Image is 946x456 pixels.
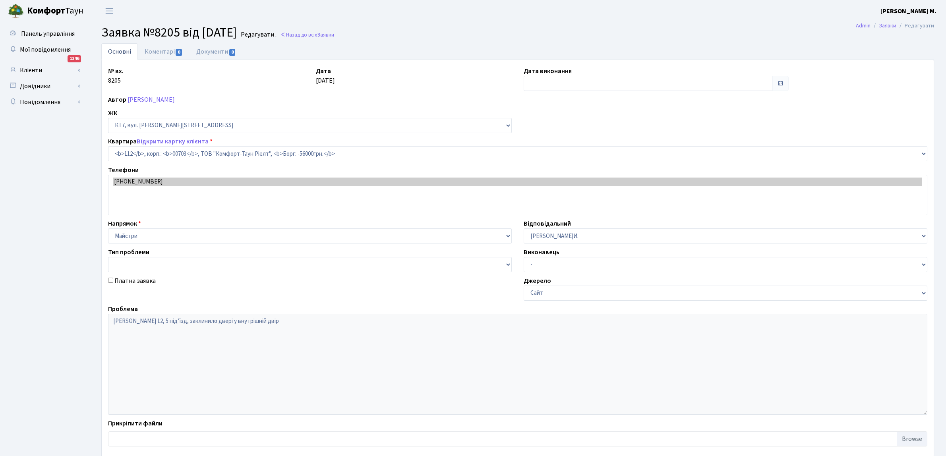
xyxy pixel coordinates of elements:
[880,7,936,15] b: [PERSON_NAME] М.
[108,95,126,104] label: Автор
[879,21,896,30] a: Заявки
[101,43,138,60] a: Основні
[524,247,559,257] label: Виконавець
[896,21,934,30] li: Редагувати
[27,4,83,18] span: Таун
[108,108,117,118] label: ЖК
[137,137,209,146] a: Відкрити картку клієнта
[4,62,83,78] a: Клієнти
[4,42,83,58] a: Мої повідомлення1246
[108,137,213,146] label: Квартира
[281,31,334,39] a: Назад до всіхЗаявки
[20,45,71,54] span: Мої повідомлення
[880,6,936,16] a: [PERSON_NAME] М.
[27,4,65,17] b: Комфорт
[239,31,277,39] small: Редагувати .
[108,66,124,76] label: № вх.
[8,3,24,19] img: logo.png
[108,146,927,161] select: )
[856,21,871,30] a: Admin
[99,4,119,17] button: Переключити навігацію
[21,29,75,38] span: Панель управління
[316,66,331,76] label: Дата
[176,49,182,56] span: 0
[108,419,163,428] label: Прикріпити файли
[108,247,149,257] label: Тип проблеми
[4,26,83,42] a: Панель управління
[317,31,334,39] span: Заявки
[524,219,571,228] label: Відповідальний
[190,43,243,60] a: Документи
[128,95,175,104] a: [PERSON_NAME]
[101,23,237,42] span: Заявка №8205 від [DATE]
[4,78,83,94] a: Довідники
[108,165,139,175] label: Телефони
[108,314,927,415] textarea: [PERSON_NAME] 12, 5 підʼїзд, заклинило двері у внутрішній двір
[114,276,156,286] label: Платна заявка
[524,66,572,76] label: Дата виконання
[844,17,946,34] nav: breadcrumb
[4,94,83,110] a: Повідомлення
[138,43,190,60] a: Коментарі
[229,49,236,56] span: 0
[102,66,310,91] div: 8205
[310,66,518,91] div: [DATE]
[113,178,922,186] option: [PHONE_NUMBER]
[524,276,551,286] label: Джерело
[108,219,141,228] label: Напрямок
[68,55,81,62] div: 1246
[108,304,138,314] label: Проблема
